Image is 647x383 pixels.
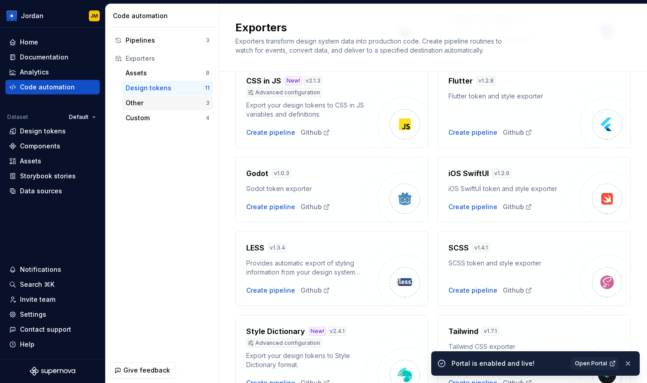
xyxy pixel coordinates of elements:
[20,280,54,289] div: Search ⌘K
[448,168,489,179] h4: iOS SwiftUI
[122,111,213,125] a: Custom4
[113,11,215,20] div: Code automation
[503,128,532,137] a: Github
[448,184,567,193] div: iOS SwiftUI token and style exporter
[448,92,567,101] div: Flutter token and style exporter
[5,292,100,307] a: Invite team
[328,327,346,336] div: v 2.4.1
[503,202,532,211] div: Github
[2,6,103,25] button: JordanJM
[122,66,213,80] button: Assets8
[69,113,88,121] span: Default
[126,98,206,108] div: Other
[246,339,322,348] div: Advanced configuration
[268,243,287,252] div: v 1.3.4
[246,75,281,86] h4: CSS in JS
[246,242,264,253] h4: LESS
[448,128,497,137] button: Create pipeline
[20,187,62,196] div: Data sources
[304,76,322,85] div: v 2.1.3
[20,142,60,151] div: Components
[20,83,75,92] div: Code automation
[122,96,213,110] button: Other3
[20,172,76,181] div: Storybook stories
[503,286,532,295] a: Github
[5,35,100,49] a: Home
[122,81,213,95] button: Design tokens11
[246,202,295,211] div: Create pipeline
[206,99,209,107] div: 3
[246,88,322,97] div: Advanced configuration
[20,157,41,166] div: Assets
[5,337,100,352] button: Help
[20,295,55,304] div: Invite team
[5,50,100,64] a: Documentation
[5,277,100,292] button: Search ⌘K
[21,11,44,20] div: Jordan
[448,202,497,211] button: Create pipeline
[6,10,17,21] img: 049812b6-2877-400d-9dc9-987621144c16.png
[5,65,100,79] a: Analytics
[246,286,295,295] button: Create pipeline
[246,101,365,119] div: Export your design tokens to CSS in JS variables and definitions.
[126,69,206,78] div: Assets
[91,12,98,20] div: JM
[65,111,100,123] button: Default
[5,124,100,138] a: Design tokens
[301,128,330,137] a: Github
[5,80,100,94] a: Code automation
[301,202,330,211] a: Github
[126,113,206,123] div: Custom
[20,68,49,77] div: Analytics
[5,322,100,337] button: Contact support
[246,184,365,193] div: Godot token exporter
[126,54,209,63] div: Exporters
[205,84,209,92] div: 11
[206,69,209,77] div: 8
[575,360,607,367] span: Open Portal
[20,310,46,319] div: Settings
[206,37,209,44] div: 3
[235,20,620,35] h2: Exporters
[5,307,100,322] a: Settings
[126,36,206,45] div: Pipelines
[20,38,38,47] div: Home
[126,83,205,93] div: Design tokens
[111,33,213,48] button: Pipelines3
[452,359,565,368] div: Portal is enabled and live!
[5,139,100,153] a: Components
[571,357,618,370] a: Open Portal
[448,286,497,295] button: Create pipeline
[448,326,478,337] h4: Tailwind
[285,76,302,85] div: New!
[477,76,496,85] div: v 1.2.8
[246,128,295,137] button: Create pipeline
[246,326,305,337] h4: Style Dictionary
[5,184,100,198] a: Data sources
[206,114,209,122] div: 4
[448,75,473,86] h4: Flutter
[246,351,365,369] div: Export your design tokens to Style Dictionary format.
[301,286,330,295] a: Github
[309,327,326,336] div: New!
[30,367,75,376] svg: Supernova Logo
[492,169,511,178] div: v 1.2.6
[7,113,28,121] div: Dataset
[5,169,100,183] a: Storybook stories
[123,366,170,375] span: Give feedback
[448,259,567,268] div: SCSS token and style exporter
